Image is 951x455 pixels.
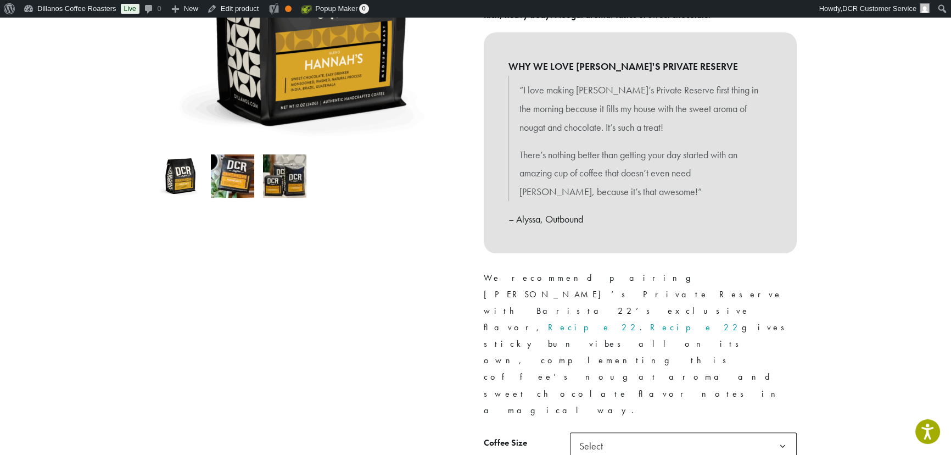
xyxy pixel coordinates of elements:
[484,435,570,451] label: Coffee Size
[285,5,292,12] div: OK
[159,154,202,198] img: Hannah's
[121,4,139,14] a: Live
[842,4,916,13] span: DCR Customer Service
[508,210,772,229] p: – Alyssa, Outbound
[508,57,772,76] b: WHY WE LOVE [PERSON_NAME]'S PRIVATE RESERVE
[359,4,369,14] span: 0
[484,270,797,419] p: We recommend pairing [PERSON_NAME]’s Private Reserve with Barista 22’s exclusive flavor, . gives ...
[548,321,640,333] a: Recipe 22
[211,154,254,198] img: Hannah's - Image 2
[519,81,761,136] p: “I love making [PERSON_NAME]’s Private Reserve first thing in the morning because it fills my hou...
[519,146,761,201] p: There’s nothing better than getting your day started with an amazing cup of coffee that doesn’t e...
[263,154,306,198] img: Hannah's - Image 3
[650,321,742,333] a: Recipe 22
